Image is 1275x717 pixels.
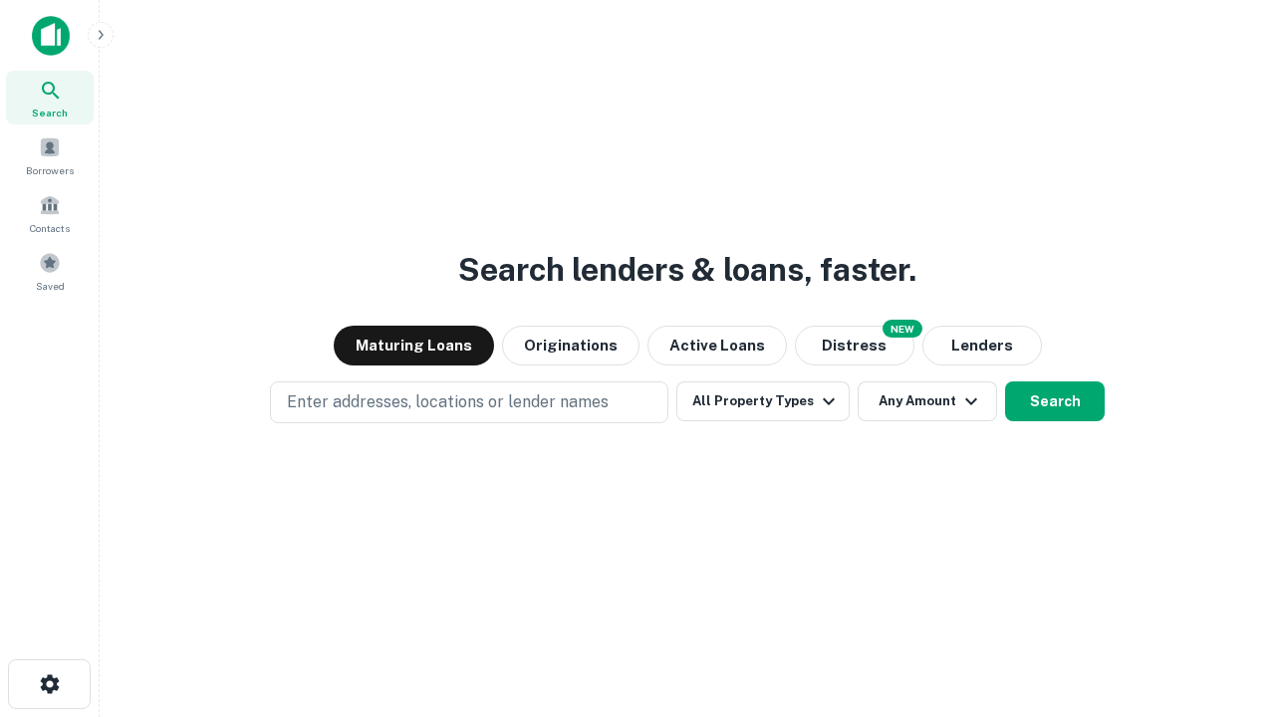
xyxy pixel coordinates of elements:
[502,326,639,365] button: Originations
[32,105,68,120] span: Search
[795,326,914,365] button: Search distressed loans with lien and other non-mortgage details.
[36,278,65,294] span: Saved
[1005,381,1105,421] button: Search
[270,381,668,423] button: Enter addresses, locations or lender names
[6,186,94,240] a: Contacts
[647,326,787,365] button: Active Loans
[883,320,922,338] div: NEW
[676,381,850,421] button: All Property Types
[30,220,70,236] span: Contacts
[1175,558,1275,653] iframe: Chat Widget
[6,71,94,124] a: Search
[26,162,74,178] span: Borrowers
[458,246,916,294] h3: Search lenders & loans, faster.
[922,326,1042,365] button: Lenders
[32,16,70,56] img: capitalize-icon.png
[334,326,494,365] button: Maturing Loans
[6,244,94,298] a: Saved
[858,381,997,421] button: Any Amount
[6,128,94,182] a: Borrowers
[287,390,609,414] p: Enter addresses, locations or lender names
